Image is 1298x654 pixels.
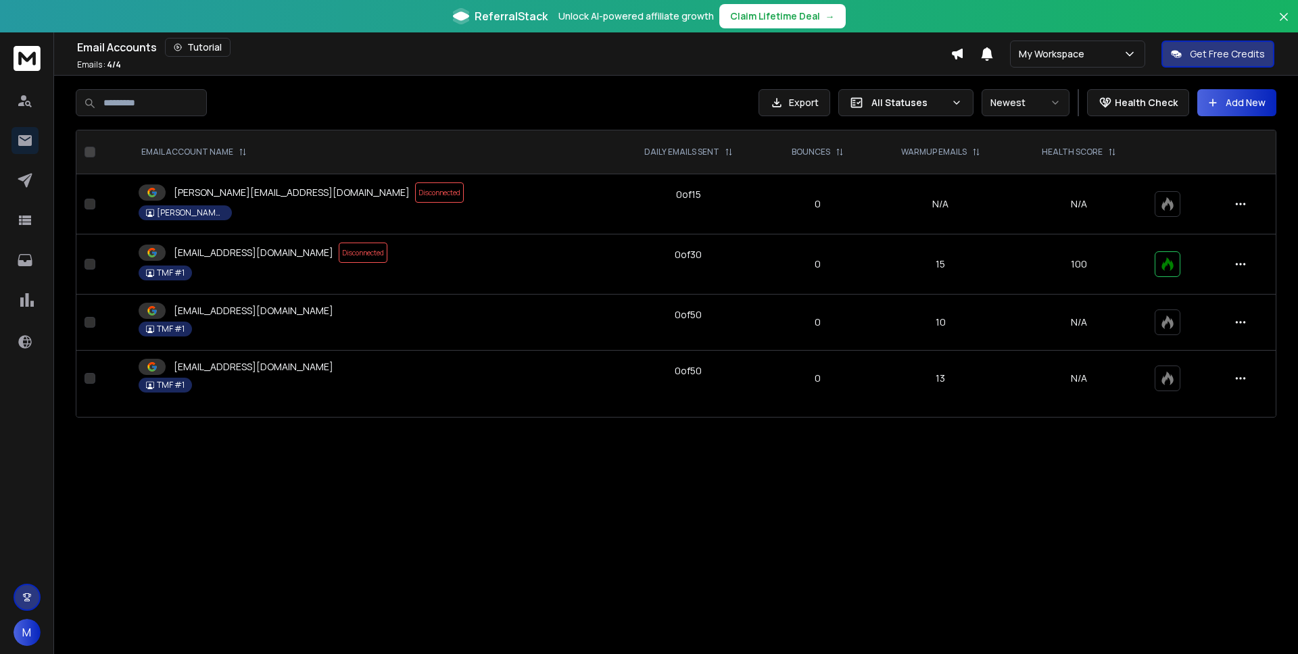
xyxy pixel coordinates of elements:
span: Disconnected [415,182,464,203]
p: [PERSON_NAME][EMAIL_ADDRESS][DOMAIN_NAME] [174,186,410,199]
button: Add New [1197,89,1276,116]
p: [EMAIL_ADDRESS][DOMAIN_NAME] [174,360,333,374]
p: WARMUP EMAILS [901,147,967,157]
p: N/A [1019,197,1138,211]
button: Get Free Credits [1161,41,1274,68]
span: → [825,9,835,23]
td: 13 [869,351,1011,407]
td: 100 [1011,234,1147,295]
p: TMF #1 [157,268,185,278]
button: Tutorial [165,38,231,57]
td: 15 [869,234,1011,295]
p: BOUNCES [792,147,830,157]
p: N/A [1019,316,1138,329]
td: N/A [869,174,1011,234]
button: Claim Lifetime Deal→ [719,4,846,28]
p: TMF #1 [157,324,185,334]
button: M [14,619,41,646]
p: [EMAIL_ADDRESS][DOMAIN_NAME] [174,304,333,318]
p: Unlock AI-powered affiliate growth [558,9,714,23]
div: 0 of 30 [675,248,702,261]
p: Emails : [77,59,121,70]
p: [EMAIL_ADDRESS][DOMAIN_NAME] [174,246,333,259]
div: 0 of 50 [675,308,702,322]
button: Export [759,89,830,116]
p: HEALTH SCORE [1042,147,1103,157]
button: Close banner [1275,8,1293,41]
p: TMF #1 [157,380,185,391]
button: Health Check [1087,89,1189,116]
p: Get Free Credits [1190,47,1265,61]
p: [PERSON_NAME] - DTG [157,207,224,218]
span: ReferralStack [475,8,548,24]
p: 0 [774,316,861,329]
p: All Statuses [871,96,946,109]
span: Disconnected [339,243,387,263]
p: DAILY EMAILS SENT [644,147,719,157]
p: Health Check [1115,96,1178,109]
span: 4 / 4 [107,59,121,70]
div: 0 of 15 [676,188,701,201]
td: 10 [869,295,1011,351]
button: Newest [982,89,1069,116]
p: 0 [774,257,861,271]
p: 0 [774,372,861,385]
div: Email Accounts [77,38,951,57]
p: My Workspace [1019,47,1090,61]
div: 0 of 50 [675,364,702,378]
p: N/A [1019,372,1138,385]
p: 0 [774,197,861,211]
div: EMAIL ACCOUNT NAME [141,147,247,157]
